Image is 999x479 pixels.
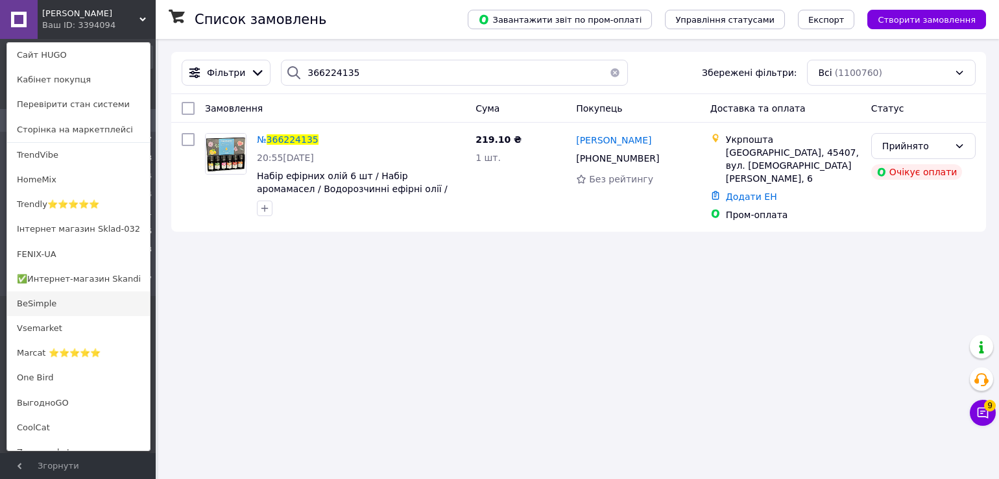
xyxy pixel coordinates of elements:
span: (1100760) [835,68,882,78]
div: [GEOGRAPHIC_DATA], 45407, вул. [DEMOGRAPHIC_DATA] [PERSON_NAME], 6 [726,146,861,185]
div: [PHONE_NUMBER] [573,149,662,167]
span: № [257,134,267,145]
a: Кабінет покупця [7,68,150,92]
span: Створити замовлення [878,15,976,25]
a: ВыгодноGO [7,391,150,415]
input: Пошук за номером замовлення, ПІБ покупця, номером телефону, Email, номером накладної [281,60,628,86]
div: Укрпошта [726,133,861,146]
span: Завантажити звіт по пром-оплаті [478,14,642,25]
span: Без рейтингу [589,174,653,184]
span: Фільтри [207,66,245,79]
span: Доставка та оплата [710,103,806,114]
div: Прийнято [882,139,949,153]
a: Фото товару [205,133,247,175]
span: Збережені фільтри: [702,66,797,79]
span: 9 [984,400,996,411]
a: [PERSON_NAME] [576,134,651,147]
a: Додати ЕН [726,191,777,202]
a: №366224135 [257,134,319,145]
span: Покупець [576,103,622,114]
span: [PERSON_NAME] [576,135,651,145]
span: Статус [871,103,904,114]
a: One Bird [7,365,150,390]
a: Zevs-market [7,440,150,465]
span: 219.10 ₴ [475,134,522,145]
a: CoolCat [7,415,150,440]
button: Чат з покупцем9 [970,400,996,426]
span: 366224135 [267,134,319,145]
a: Набір ефірних олій 6 шт / Набір аромамасел / Водорозчинні ефірні олії / Аромамасло для дифузора [257,171,448,207]
a: FENIX-UA [7,242,150,267]
img: Фото товару [206,134,246,174]
a: TrendVibe [7,143,150,167]
button: Управління статусами [665,10,785,29]
span: 1 шт. [475,153,501,163]
a: Сторінка на маркетплейсі [7,117,150,142]
span: Управління статусами [675,15,775,25]
h1: Список замовлень [195,12,326,27]
button: Очистить [602,60,628,86]
span: Замовлення [205,103,263,114]
span: HUGO [42,8,139,19]
div: Пром-оплата [726,208,861,221]
a: Trendly⭐⭐⭐⭐⭐ [7,192,150,217]
span: Cума [475,103,499,114]
div: Очікує оплати [871,164,963,180]
a: Інтернет магазин Sklad-032 [7,217,150,241]
a: Marcat ⭐⭐⭐⭐⭐ [7,341,150,365]
a: Створити замовлення [854,14,986,24]
button: Завантажити звіт по пром-оплаті [468,10,652,29]
a: ✅Интернет-магазин Skandi [7,267,150,291]
button: Створити замовлення [867,10,986,29]
a: Перевірити стан системи [7,92,150,117]
a: BeSimple [7,291,150,316]
div: Ваш ID: 3394094 [42,19,97,31]
a: Сайт HUGO [7,43,150,68]
span: 20:55[DATE] [257,153,314,163]
button: Експорт [798,10,855,29]
span: Експорт [808,15,845,25]
span: Всі [818,66,832,79]
a: Vsemarket [7,316,150,341]
a: HomeMix [7,167,150,192]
